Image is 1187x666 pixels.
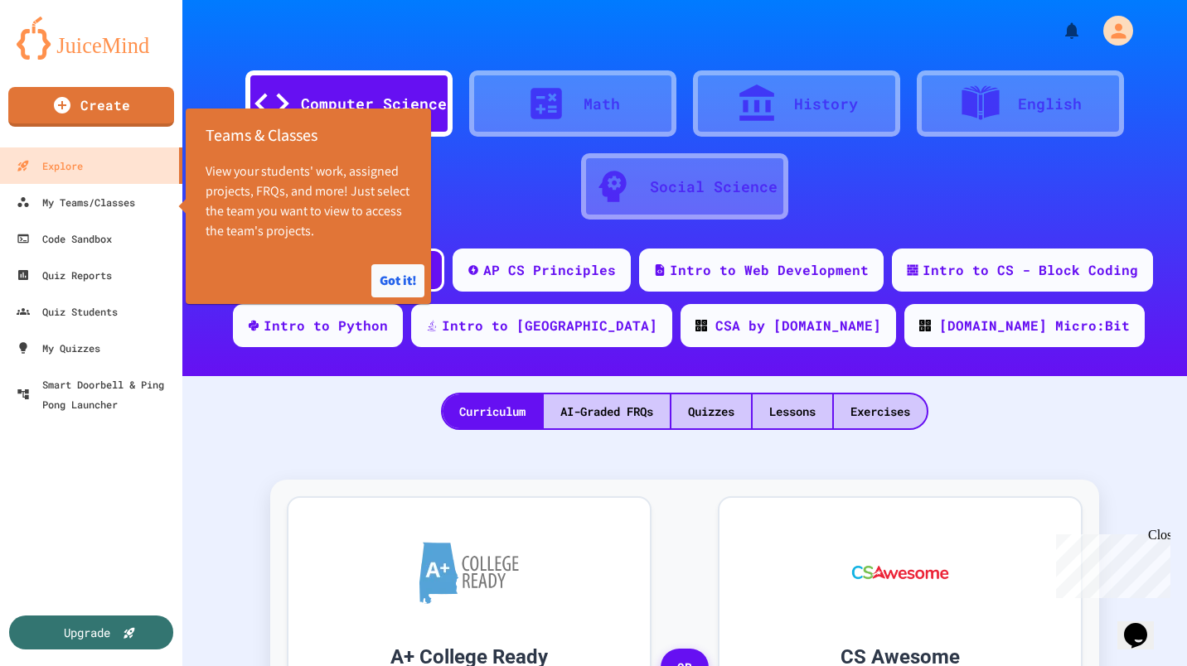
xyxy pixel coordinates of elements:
p: View your students' work, assigned projects, FRQs, and more! Just select the team you want to vie... [206,162,411,241]
div: Lessons [753,394,832,428]
div: Smart Doorbell & Ping Pong Launcher [17,374,176,414]
a: Create [8,87,174,127]
div: Intro to CS - Block Coding [923,260,1138,280]
iframe: chat widget [1049,528,1170,598]
div: My Account [1086,12,1137,50]
img: logo-orange.svg [17,17,166,60]
div: [DOMAIN_NAME] Micro:Bit [939,316,1130,335]
iframe: chat widget [1117,600,1170,649]
div: My Notifications [1031,17,1086,45]
div: Social Science [650,176,778,198]
div: History [794,93,858,115]
div: Intro to Web Development [670,260,869,280]
div: Explore [17,156,83,176]
div: AP CS Principles [483,260,616,280]
img: CODE_logo_RGB.png [695,320,707,331]
h2: Teams & Classes [186,109,431,162]
button: Got it! [371,264,424,297]
div: AI-Graded FRQs [544,394,670,428]
div: Intro to [GEOGRAPHIC_DATA] [442,316,657,335]
div: Curriculum [443,394,542,428]
div: Quiz Reports [17,265,112,285]
div: Upgrade [64,624,110,641]
div: Quizzes [671,394,751,428]
img: CS Awesome [836,523,966,622]
div: Math [584,93,620,115]
img: CODE_logo_RGB.png [919,320,931,331]
div: English [1018,93,1082,115]
div: My Quizzes [17,338,100,358]
div: Code Sandbox [17,229,112,249]
div: Quiz Students [17,302,118,321]
img: A+ College Ready [419,542,519,604]
div: CSA by [DOMAIN_NAME] [715,316,881,335]
div: Chat with us now!Close [7,7,114,105]
div: Computer Science [301,93,447,115]
div: Exercises [834,394,927,428]
div: My Teams/Classes [17,192,135,212]
div: Intro to Python [264,316,388,335]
